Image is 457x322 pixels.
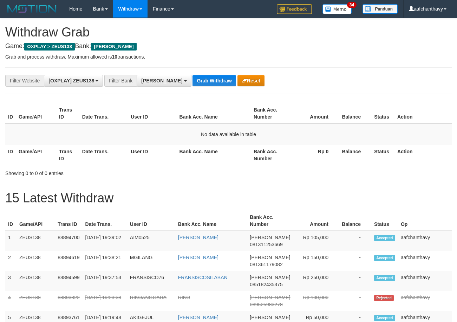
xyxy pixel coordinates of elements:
span: Copy 081361179082 to clipboard [250,262,282,267]
th: Trans ID [56,103,79,123]
th: Balance [339,145,371,165]
span: [PERSON_NAME] [141,78,182,83]
h1: Withdraw Grab [5,25,452,39]
th: Amount [291,103,339,123]
th: Game/API [17,211,55,231]
td: 4 [5,291,17,311]
td: ZEUS138 [17,271,55,291]
span: Accepted [374,315,395,321]
th: Bank Acc. Number [251,145,291,165]
th: ID [5,145,16,165]
div: Filter Bank [104,75,137,87]
td: Rp 250,000 [293,271,339,291]
td: 1 [5,231,17,251]
td: 88894619 [55,251,82,271]
td: AIM0525 [127,231,175,251]
td: ZEUS138 [17,231,55,251]
td: FRANSISCO76 [127,271,175,291]
span: Rejected [374,295,394,301]
th: Status [371,103,394,123]
th: Status [371,211,398,231]
img: Button%20Memo.svg [322,4,352,14]
span: 34 [347,2,357,8]
span: [PERSON_NAME] [250,295,290,300]
img: Feedback.jpg [277,4,312,14]
td: aafchanthavy [398,291,452,311]
th: Game/API [16,145,56,165]
td: 88894700 [55,231,82,251]
td: aafchanthavy [398,251,452,271]
td: No data available in table [5,123,452,145]
img: MOTION_logo.png [5,4,59,14]
th: Bank Acc. Name [177,103,251,123]
td: [DATE] 19:39:02 [83,231,127,251]
td: [DATE] 19:23:38 [83,291,127,311]
th: Bank Acc. Number [251,103,291,123]
button: [OXPLAY] ZEUS138 [44,75,103,87]
strong: 10 [112,54,117,60]
td: aafchanthavy [398,231,452,251]
td: - [339,231,371,251]
th: Amount [293,211,339,231]
td: - [339,271,371,291]
th: Action [394,145,452,165]
th: ID [5,211,17,231]
td: 88894599 [55,271,82,291]
td: - [339,291,371,311]
a: [PERSON_NAME] [178,315,218,320]
td: Rp 150,000 [293,251,339,271]
span: Accepted [374,255,395,261]
span: Copy 081311253669 to clipboard [250,242,282,247]
th: Action [394,103,452,123]
td: 2 [5,251,17,271]
button: [PERSON_NAME] [137,75,191,87]
th: User ID [128,103,176,123]
th: Date Trans. [83,211,127,231]
span: [PERSON_NAME] [250,255,290,260]
th: Op [398,211,452,231]
th: Rp 0 [291,145,339,165]
td: [DATE] 19:38:21 [83,251,127,271]
span: [PERSON_NAME] [250,275,290,280]
th: Balance [339,211,371,231]
th: Status [371,145,394,165]
th: Bank Acc. Name [175,211,247,231]
td: MGILANG [127,251,175,271]
a: [PERSON_NAME] [178,255,218,260]
span: Accepted [374,275,395,281]
div: Filter Website [5,75,44,87]
button: Grab Withdraw [192,75,236,86]
div: Showing 0 to 0 of 0 entries [5,167,185,177]
th: ID [5,103,16,123]
td: ZEUS138 [17,251,55,271]
th: Game/API [16,103,56,123]
td: aafchanthavy [398,271,452,291]
h4: Game: Bank: [5,43,452,50]
th: User ID [127,211,175,231]
img: panduan.png [363,4,398,14]
span: Copy 085182435375 to clipboard [250,282,282,287]
span: [OXPLAY] ZEUS138 [48,78,94,83]
a: FRANSISCOSILABAN [178,275,228,280]
td: [DATE] 19:37:53 [83,271,127,291]
th: Trans ID [56,145,79,165]
td: Rp 105,000 [293,231,339,251]
button: Reset [237,75,265,86]
h1: 15 Latest Withdraw [5,191,452,205]
span: Copy 089525983278 to clipboard [250,302,282,307]
th: Bank Acc. Number [247,211,293,231]
td: Rp 100,000 [293,291,339,311]
td: ZEUS138 [17,291,55,311]
a: [PERSON_NAME] [178,235,218,240]
span: Accepted [374,235,395,241]
th: Bank Acc. Name [177,145,251,165]
th: Trans ID [55,211,82,231]
th: Date Trans. [79,103,128,123]
td: 3 [5,271,17,291]
span: OXPLAY > ZEUS138 [24,43,75,51]
td: 88893822 [55,291,82,311]
th: Balance [339,103,371,123]
td: - [339,251,371,271]
span: [PERSON_NAME] [91,43,136,51]
td: RIKOANGGARA [127,291,175,311]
